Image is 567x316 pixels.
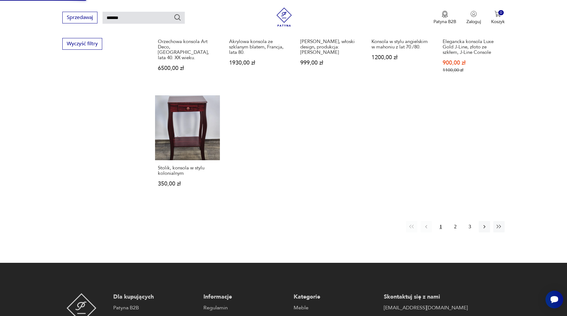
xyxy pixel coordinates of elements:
[300,60,359,66] p: 999,00 zł
[498,10,504,16] div: 0
[113,304,197,312] a: Patyna B2B
[491,11,505,25] button: 0Koszyk
[491,19,505,25] p: Koszyk
[435,221,446,232] button: 1
[371,39,431,50] h3: Konsola w stylu angielskim w mahoniu z lat 70./80.
[294,304,377,312] a: Meble
[62,12,97,23] button: Sprzedawaj
[495,11,501,17] img: Ikona koszyka
[158,181,217,186] p: 350,00 zł
[113,293,197,301] p: Dla kupujących
[464,221,476,232] button: 3
[62,16,97,20] a: Sprzedawaj
[294,293,377,301] p: Kategorie
[466,11,481,25] button: Zaloguj
[466,19,481,25] p: Zaloguj
[158,165,217,176] h3: Stolik, konsola w stylu kolonialnym
[158,66,217,71] p: 6500,00 zł
[371,55,431,60] p: 1200,00 zł
[229,39,288,55] h3: Akrylowa konsola ze szklanym blatem, Francja, lata 80.
[545,291,563,308] iframe: Smartsupp widget button
[203,304,287,312] a: Regulamin
[443,67,502,73] p: 1100,00 zł
[158,39,217,60] h3: Orzechowa konsola Art Deco, [GEOGRAPHIC_DATA], lata 40. XX wieku.
[433,11,456,25] button: Patyna B2B
[433,19,456,25] p: Patyna B2B
[300,39,359,55] h3: [PERSON_NAME], włoski design, produkcja: [PERSON_NAME]
[62,38,102,50] button: Wyczyść filtry
[450,221,461,232] button: 2
[384,304,468,312] a: [EMAIL_ADDRESS][DOMAIN_NAME]
[442,11,448,18] img: Ikona medalu
[275,8,294,27] img: Patyna - sklep z meblami i dekoracjami vintage
[443,39,502,55] h3: Elegancka konsola Luxe Gold J-Line, złoto ze szkłem, J-Line Console
[433,11,456,25] a: Ikona medaluPatyna B2B
[443,60,502,66] p: 900,00 zł
[470,11,477,17] img: Ikonka użytkownika
[155,95,220,199] a: Stolik, konsola w stylu kolonialnymStolik, konsola w stylu kolonialnym350,00 zł
[384,293,468,301] p: Skontaktuj się z nami
[229,60,288,66] p: 1930,00 zł
[174,14,181,21] button: Szukaj
[203,293,287,301] p: Informacje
